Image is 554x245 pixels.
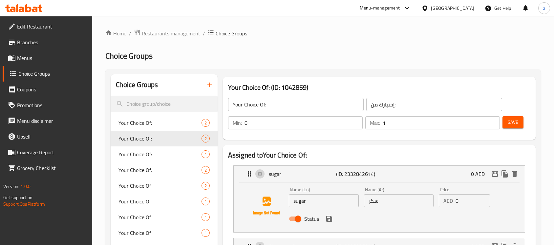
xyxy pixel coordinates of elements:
[111,146,218,162] div: Your Choice Of:1
[543,5,545,12] span: z
[18,70,87,78] span: Choice Groups
[202,151,209,158] span: 1
[202,167,209,173] span: 2
[202,182,210,190] div: Choices
[111,115,218,131] div: Your Choice Of:2
[3,50,93,66] a: Menus
[20,182,31,191] span: 1.0.0
[17,117,87,125] span: Menu disclaimer
[3,113,93,129] a: Menu disclaimer
[17,54,87,62] span: Menus
[304,215,319,223] span: Status
[233,119,242,127] p: Min:
[105,48,153,63] span: Choice Groups
[17,38,87,46] span: Branches
[202,198,209,205] span: 1
[456,194,490,207] input: Please enter price
[202,183,209,189] span: 2
[3,97,93,113] a: Promotions
[202,119,210,127] div: Choices
[510,169,520,179] button: delete
[3,182,19,191] span: Version:
[245,185,288,227] img: sugar
[17,133,87,141] span: Upsell
[234,166,525,182] div: Expand
[118,198,202,205] span: Your Choice Of
[202,136,209,142] span: 2
[17,23,87,30] span: Edit Restaurant
[269,170,336,178] p: sugar
[502,116,523,128] button: Save
[116,80,158,90] h2: Choice Groups
[500,169,510,179] button: duplicate
[202,214,209,220] span: 1
[105,29,126,37] a: Home
[3,160,93,176] a: Grocery Checklist
[17,101,87,109] span: Promotions
[364,194,434,207] input: Enter name Ar
[202,166,210,174] div: Choices
[118,150,202,158] span: Your Choice Of:
[3,66,93,82] a: Choice Groups
[118,182,202,190] span: Your Choice Of
[202,135,210,142] div: Choices
[17,164,87,172] span: Grocery Checklist
[203,29,205,37] li: /
[202,230,209,236] span: 1
[471,170,490,178] p: 0 AED
[111,96,218,112] input: search
[118,229,202,237] span: Your Choice Of
[289,194,359,207] input: Enter name En
[118,213,202,221] span: Your Choice Of
[443,197,453,205] p: AED
[324,214,334,224] button: save
[17,148,87,156] span: Coverage Report
[202,229,210,237] div: Choices
[111,178,218,194] div: Your Choice Of2
[508,118,518,126] span: Save
[228,82,530,93] h3: Your Choice Of: (ID: 1042859)
[105,29,541,38] nav: breadcrumb
[336,170,381,178] p: (ID: 2332842614)
[3,193,33,202] span: Get support on:
[129,29,131,37] li: /
[111,194,218,209] div: Your Choice Of1
[111,209,218,225] div: Your Choice Of1
[111,131,218,146] div: Your Choice Of:2
[202,150,210,158] div: Choices
[360,4,400,12] div: Menu-management
[118,166,202,174] span: Your Choice Of:
[202,120,209,126] span: 2
[3,19,93,34] a: Edit Restaurant
[3,129,93,144] a: Upsell
[17,85,87,93] span: Coupons
[134,29,200,38] a: Restaurants management
[228,163,530,235] li: Expandupload picturesugarName (En)Name (Ar)PriceAEDStatussave
[216,29,247,37] span: Choice Groups
[111,225,218,241] div: Your Choice Of1
[111,162,218,178] div: Your Choice Of:2
[3,200,45,208] a: Support.OpsPlatform
[490,169,500,179] button: edit
[431,5,474,12] div: [GEOGRAPHIC_DATA]
[118,135,202,142] span: Your Choice Of:
[228,150,530,160] h2: Assigned to Your Choice Of:
[118,119,202,127] span: Your Choice Of:
[370,119,380,127] p: Max:
[3,82,93,97] a: Coupons
[3,34,93,50] a: Branches
[3,144,93,160] a: Coverage Report
[142,29,200,37] span: Restaurants management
